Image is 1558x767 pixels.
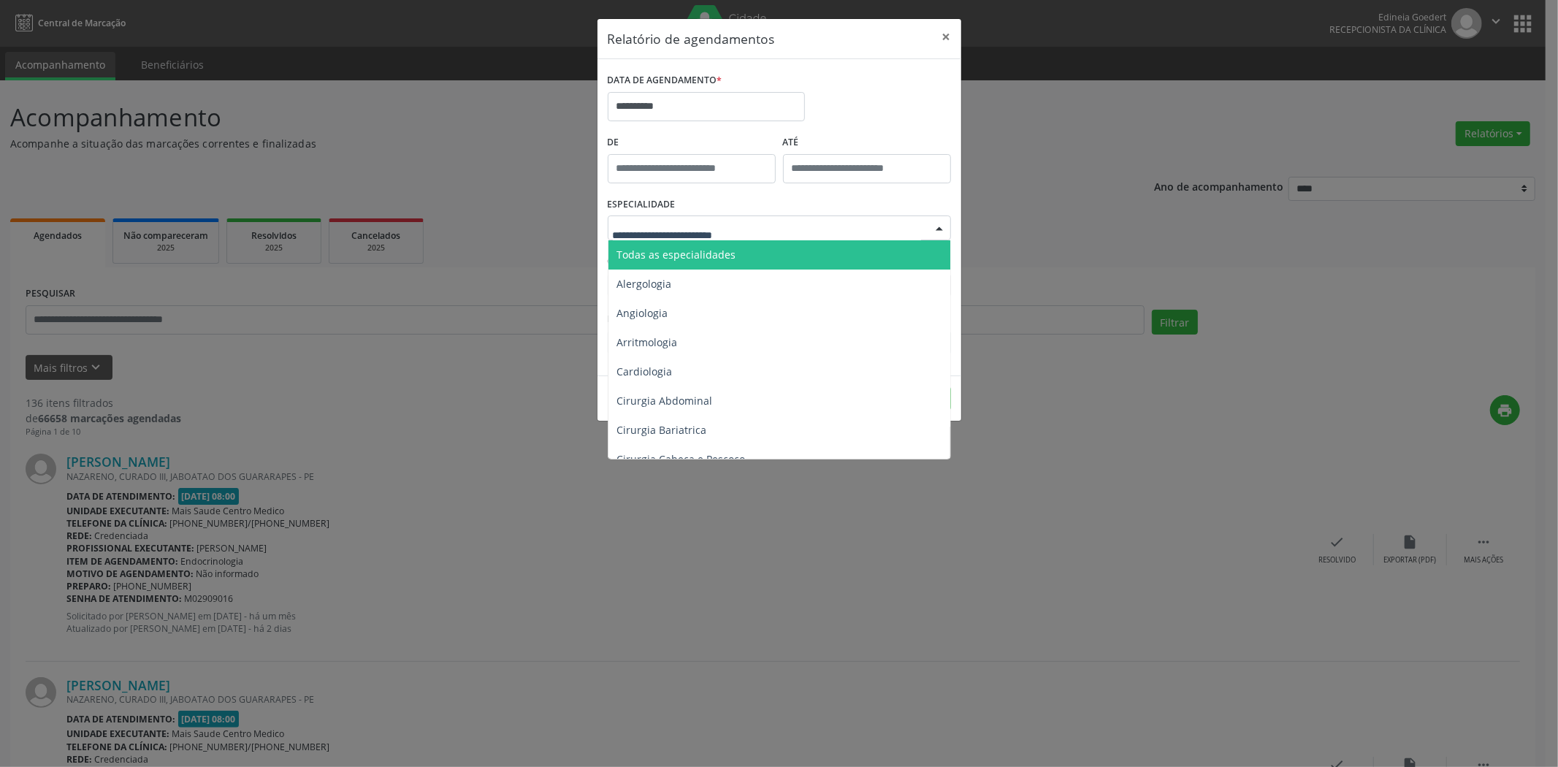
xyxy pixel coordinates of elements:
[617,306,668,320] span: Angiologia
[617,423,707,437] span: Cirurgia Bariatrica
[608,194,676,216] label: ESPECIALIDADE
[608,69,722,92] label: DATA DE AGENDAMENTO
[617,365,673,378] span: Cardiologia
[617,248,736,262] span: Todas as especialidades
[617,335,678,349] span: Arritmologia
[617,452,746,466] span: Cirurgia Cabeça e Pescoço
[783,131,951,154] label: ATÉ
[932,19,961,55] button: Close
[617,277,672,291] span: Alergologia
[608,131,776,154] label: De
[608,29,775,48] h5: Relatório de agendamentos
[617,394,713,408] span: Cirurgia Abdominal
